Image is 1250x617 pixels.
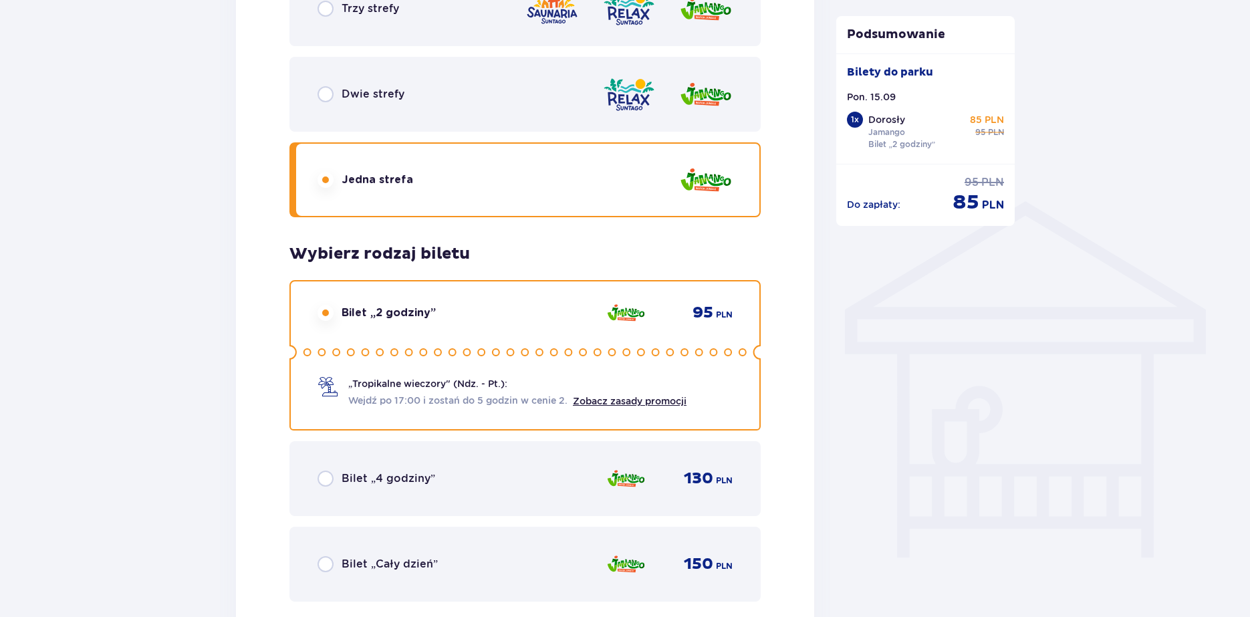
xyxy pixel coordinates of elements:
p: PLN [716,560,733,572]
p: Dwie strefy [342,87,404,102]
p: 85 PLN [970,113,1004,126]
p: Do zapłaty : [847,198,900,211]
p: 95 [693,303,713,323]
a: Zobacz zasady promocji [573,396,686,406]
p: Bilet „Cały dzień” [342,557,438,572]
p: Dorosły [868,113,905,126]
p: 85 [953,190,979,215]
div: 1 x [847,112,863,128]
p: Bilet „2 godziny” [342,305,436,320]
img: zone logo [679,76,733,114]
p: 95 [975,126,985,138]
p: Podsumowanie [836,27,1015,43]
p: „Tropikalne wieczory" (Ndz. - Pt.): [348,377,507,390]
p: Bilet „4 godziny” [342,471,435,486]
p: Jedna strefa [342,172,413,187]
p: PLN [982,198,1004,213]
img: zone logo [606,550,646,578]
p: PLN [981,175,1004,190]
img: zone logo [606,299,646,327]
p: Bilety do parku [847,65,933,80]
p: PLN [716,309,733,321]
p: Bilet „2 godziny” [868,138,936,150]
p: 150 [684,554,713,574]
p: Jamango [868,126,905,138]
p: PLN [716,475,733,487]
img: zone logo [602,76,656,114]
img: zone logo [606,465,646,493]
p: Wybierz rodzaj biletu [289,244,470,264]
p: 130 [684,469,713,489]
p: Pon. 15.09 [847,90,896,104]
p: Trzy strefy [342,1,399,16]
span: Wejdź po 17:00 i zostań do 5 godzin w cenie 2. [348,394,568,407]
p: PLN [988,126,1004,138]
img: zone logo [679,161,733,199]
p: 95 [965,175,979,190]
